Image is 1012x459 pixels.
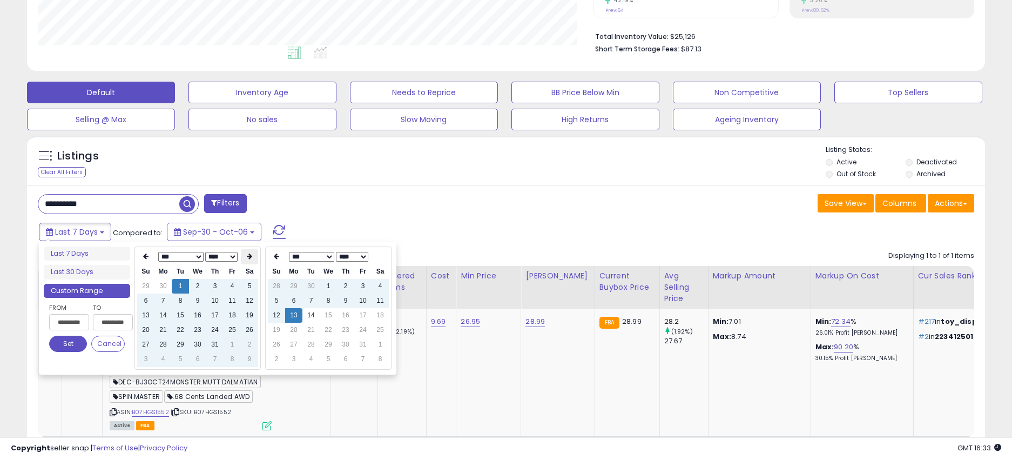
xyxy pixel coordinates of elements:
th: Mo [154,264,172,279]
td: 4 [372,279,389,294]
label: From [49,302,87,313]
th: Mo [285,264,302,279]
small: Prev: 80.62% [801,7,829,14]
td: 22 [320,323,337,337]
button: Top Sellers [834,82,982,103]
td: 21 [154,323,172,337]
td: 28 [302,337,320,352]
button: Slow Moving [350,109,498,130]
span: | SKU: B07HGS1552 [171,408,231,416]
td: 29 [172,337,189,352]
td: 15 [172,308,189,323]
div: Clear All Filters [38,167,86,177]
a: Terms of Use [92,443,138,453]
th: Su [268,264,285,279]
td: 10 [206,294,224,308]
button: Cancel [91,336,125,352]
small: (42.19%) [389,327,415,336]
li: $25,126 [595,29,966,42]
td: 24 [206,323,224,337]
td: 12 [241,294,258,308]
strong: Max: [713,331,732,342]
button: Inventory Age [188,82,336,103]
div: Markup Amount [713,270,806,282]
td: 8 [224,352,241,367]
div: % [815,317,905,337]
div: Current Buybox Price [599,270,655,293]
button: Last 7 Days [39,223,111,241]
td: 13 [137,308,154,323]
td: 28 [268,279,285,294]
td: 3 [137,352,154,367]
b: Short Term Storage Fees: [595,44,679,54]
small: (1.92%) [671,327,693,336]
span: Last 7 Days [55,227,98,237]
a: 9.69 [431,316,446,327]
div: Markup on Cost [815,270,909,282]
td: 7 [302,294,320,308]
span: Columns [882,198,916,209]
button: Actions [928,194,974,212]
span: 2025-10-14 16:33 GMT [957,443,1001,453]
th: Tu [302,264,320,279]
label: Deactivated [916,157,957,167]
td: 3 [354,279,372,294]
td: 1 [172,279,189,294]
b: Max: [815,342,834,352]
div: Ordered Items [382,270,422,293]
a: 90.20 [834,342,853,352]
td: 31 [354,337,372,352]
td: 4 [154,352,172,367]
td: 18 [372,308,389,323]
td: 30 [302,279,320,294]
td: 7 [154,294,172,308]
td: 20 [285,323,302,337]
td: 1 [372,337,389,352]
td: 17 [206,308,224,323]
td: 9 [189,294,206,308]
td: 30 [337,337,354,352]
button: No sales [188,109,336,130]
td: 27 [285,337,302,352]
strong: Copyright [11,443,50,453]
div: 28.2 [664,317,708,327]
td: 23 [189,323,206,337]
div: 91 [382,317,426,327]
td: 14 [302,308,320,323]
div: Cost [431,270,452,282]
th: We [320,264,337,279]
span: $87.13 [681,44,701,54]
td: 23 [337,323,354,337]
td: 11 [372,294,389,308]
span: #2 [918,331,929,342]
td: 6 [189,352,206,367]
th: Sa [241,264,258,279]
button: High Returns [511,109,659,130]
th: Tu [172,264,189,279]
td: 2 [189,279,206,294]
td: 6 [337,352,354,367]
td: 25 [224,323,241,337]
div: seller snap | | [11,443,187,454]
td: 27 [137,337,154,352]
th: We [189,264,206,279]
span: Sep-30 - Oct-06 [183,227,248,237]
button: Filters [204,194,246,213]
td: 16 [337,308,354,323]
label: To [93,302,125,313]
div: Displaying 1 to 1 of 1 items [888,251,974,261]
td: 18 [224,308,241,323]
button: Columns [875,194,926,212]
button: Set [49,336,87,352]
td: 15 [320,308,337,323]
td: 2 [241,337,258,352]
th: Fr [354,264,372,279]
label: Active [836,157,856,167]
div: [PERSON_NAME] [525,270,590,282]
td: 2 [268,352,285,367]
td: 8 [172,294,189,308]
td: 31 [206,337,224,352]
small: Prev: 64 [605,7,624,14]
td: 26 [268,337,285,352]
td: 3 [285,352,302,367]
